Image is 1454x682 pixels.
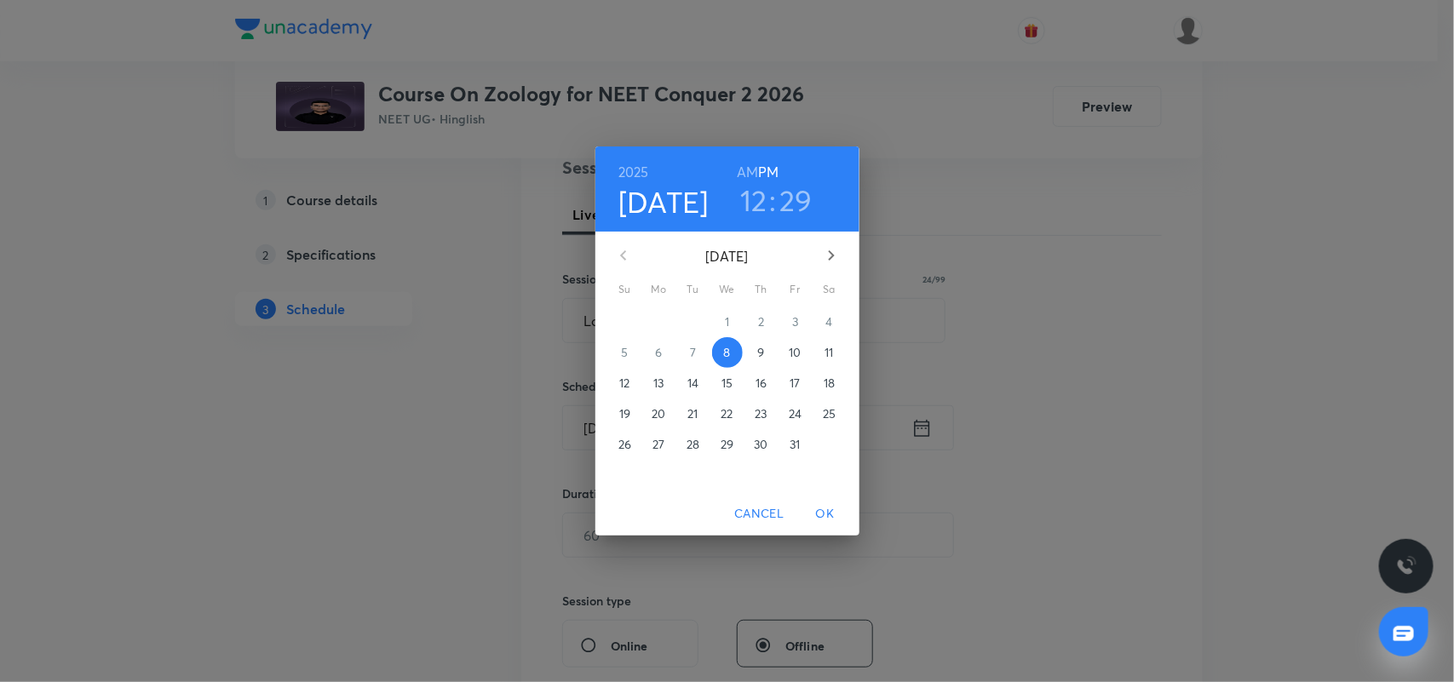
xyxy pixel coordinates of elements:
[814,281,845,298] span: Sa
[757,344,764,361] p: 9
[746,281,777,298] span: Th
[721,375,733,392] p: 15
[754,436,767,453] p: 30
[619,375,629,392] p: 12
[727,498,790,530] button: Cancel
[798,498,853,530] button: OK
[687,405,698,422] p: 21
[746,398,777,429] button: 23
[814,368,845,398] button: 18
[780,429,811,460] button: 31
[652,405,665,422] p: 20
[644,429,675,460] button: 27
[619,405,630,422] p: 19
[790,436,800,453] p: 31
[644,281,675,298] span: Mo
[755,405,767,422] p: 23
[610,429,641,460] button: 26
[678,398,709,429] button: 21
[823,405,836,422] p: 25
[734,503,784,524] span: Cancel
[644,246,811,266] p: [DATE]
[746,368,777,398] button: 16
[712,429,743,460] button: 29
[824,375,835,392] p: 18
[721,405,733,422] p: 22
[780,337,811,368] button: 10
[610,398,641,429] button: 19
[825,344,833,361] p: 11
[644,398,675,429] button: 20
[610,281,641,298] span: Su
[687,436,699,453] p: 28
[780,398,811,429] button: 24
[756,375,767,392] p: 16
[737,160,758,184] button: AM
[618,160,649,184] button: 2025
[789,344,801,361] p: 10
[814,398,845,429] button: 25
[746,429,777,460] button: 30
[805,503,846,524] span: OK
[740,182,767,218] button: 12
[780,368,811,398] button: 17
[758,160,779,184] button: PM
[712,281,743,298] span: We
[678,429,709,460] button: 28
[789,405,802,422] p: 24
[610,368,641,398] button: 12
[678,281,709,298] span: Tu
[644,368,675,398] button: 13
[653,375,664,392] p: 13
[723,344,730,361] p: 8
[618,436,631,453] p: 26
[769,182,776,218] h3: :
[779,182,813,218] button: 29
[814,337,845,368] button: 11
[712,368,743,398] button: 15
[790,375,800,392] p: 17
[618,184,709,220] button: [DATE]
[712,337,743,368] button: 8
[721,436,733,453] p: 29
[780,281,811,298] span: Fr
[652,436,664,453] p: 27
[712,398,743,429] button: 22
[678,368,709,398] button: 14
[687,375,698,392] p: 14
[746,337,777,368] button: 9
